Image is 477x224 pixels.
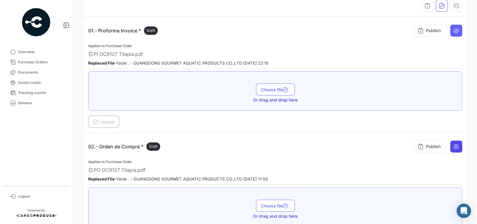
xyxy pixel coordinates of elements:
[149,144,157,149] span: Draft
[18,70,65,75] span: Documents
[18,90,65,95] span: Tracking courier
[261,203,290,208] span: Choose file
[261,87,290,92] span: Choose file
[21,7,51,37] img: powered-by.png
[18,49,65,55] span: Overview
[253,213,298,219] span: Or drag and drop here
[5,67,67,77] a: Documents
[94,51,143,57] span: PI OC9127 Tilapia.pdf
[18,59,65,65] span: Purchase Orders
[5,77,67,88] a: Ocean Loads
[414,25,447,37] button: Publish
[18,194,65,199] span: Logout
[5,47,67,57] a: Overview
[88,142,160,151] p: 02.- Orden de Compra *
[94,167,145,173] span: PO OC9127 Tilapia.pdf
[88,26,158,35] p: 01.- Proforma Invoice *
[147,28,155,33] span: Draft
[88,177,268,181] small: - Yaole . - GUANGDONG GOURMET AQUATIC PRODUCTS CO.,LTD [DATE] 11:55
[18,80,65,85] span: Ocean Loads
[253,97,298,103] span: Or drag and drop here
[88,177,115,181] b: Replaced File
[88,159,132,164] span: Applies to Purchase Order
[18,100,65,106] span: Sensors
[5,57,67,67] a: Purchase Orders
[256,83,295,95] button: Choose file
[5,88,67,98] a: Tracking courier
[93,119,114,124] span: Upload
[256,200,295,212] button: Choose file
[88,44,132,48] span: Applies to Purchase Order
[457,204,471,218] div: Abrir Intercom Messenger
[88,61,115,65] b: Replaced File
[5,98,67,108] a: Sensors
[414,141,447,153] button: Publish
[88,61,268,65] small: - Yaole . - GUANGDONG GOURMET AQUATIC PRODUCTS CO.,LTD [DATE] 22:15
[88,116,119,128] button: Upload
